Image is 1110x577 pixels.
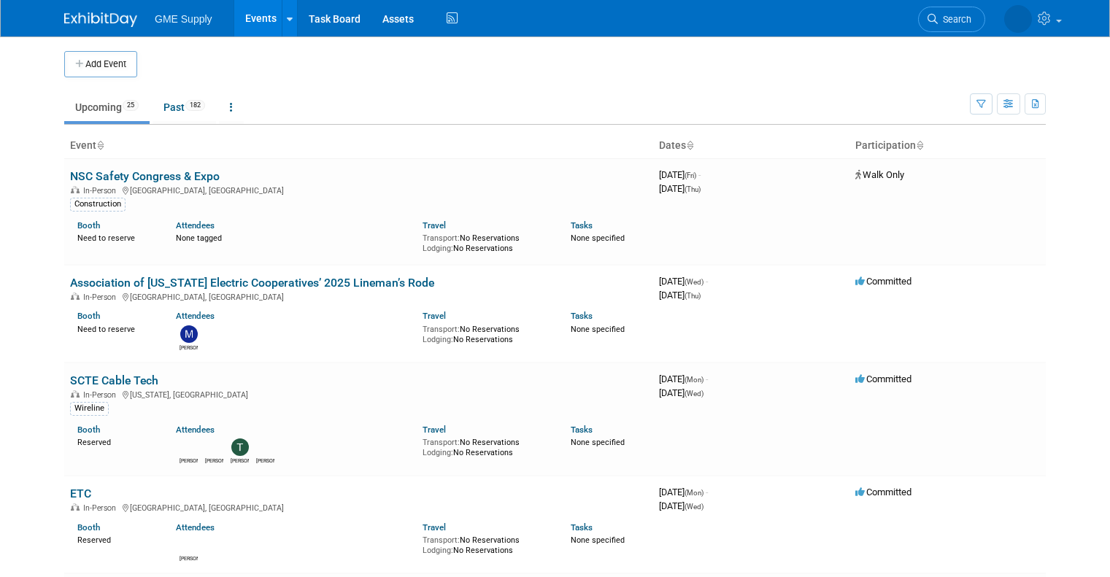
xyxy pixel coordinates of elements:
span: [DATE] [659,169,701,180]
span: In-Person [83,186,120,195]
div: Reserved [77,435,154,448]
a: Booth [77,311,100,321]
div: No Reservations No Reservations [423,435,549,457]
span: Transport: [423,325,460,334]
span: In-Person [83,390,120,400]
span: [DATE] [659,290,701,301]
img: In-Person Event [71,503,80,511]
span: Walk Only [855,169,904,180]
a: Attendees [176,425,215,435]
span: Lodging: [423,335,453,344]
div: Cody Sellers [180,456,198,465]
a: Booth [77,522,100,533]
a: Travel [423,522,446,533]
div: Construction [70,198,126,211]
div: Wireline [70,402,109,415]
a: Tasks [571,522,593,533]
a: Past182 [153,93,216,121]
a: Booth [77,425,100,435]
div: [US_STATE], [GEOGRAPHIC_DATA] [70,388,647,400]
a: Attendees [176,220,215,231]
span: (Mon) [685,489,704,497]
img: Scott Connor [180,536,198,554]
a: Sort by Start Date [686,139,693,151]
span: In-Person [83,503,120,513]
a: Attendees [176,522,215,533]
a: Sort by Event Name [96,139,104,151]
span: None specified [571,325,625,334]
a: NSC Safety Congress & Expo [70,169,220,183]
a: Tasks [571,311,593,321]
img: In-Person Event [71,293,80,300]
div: No Reservations No Reservations [423,322,549,344]
div: Reserved [77,533,154,546]
div: None tagged [176,231,412,244]
div: Richard Martire [205,456,223,465]
img: Cody Sellers [180,438,198,456]
span: Transport: [423,233,460,243]
span: (Wed) [685,503,704,511]
span: Committed [855,487,911,497]
a: Upcoming25 [64,93,150,121]
div: [GEOGRAPHIC_DATA], [GEOGRAPHIC_DATA] [70,290,647,302]
a: Travel [423,425,446,435]
span: GME Supply [155,13,212,25]
img: Richard Martire [206,438,223,456]
a: Booth [77,220,100,231]
span: [DATE] [659,500,704,511]
img: Mitch Gosney [180,325,198,343]
div: No Reservations No Reservations [423,231,549,253]
div: Dave Coble [256,456,274,465]
span: [DATE] [659,276,708,287]
img: ExhibitDay [64,12,137,27]
a: ETC [70,487,91,500]
span: Lodging: [423,448,453,457]
span: Committed [855,373,911,384]
th: Participation [849,133,1046,158]
span: Transport: [423,535,460,545]
a: Tasks [571,220,593,231]
div: Need to reserve [77,322,154,335]
span: [DATE] [659,487,708,497]
div: Todd Licence [231,456,249,465]
img: In-Person Event [71,390,80,398]
span: In-Person [83,293,120,302]
a: Search [918,7,985,32]
span: (Mon) [685,376,704,384]
a: SCTE Cable Tech [70,373,158,387]
th: Event [64,133,653,158]
span: (Fri) [685,171,696,179]
span: [DATE] [659,183,701,194]
span: [DATE] [659,373,708,384]
img: Amanda Riley [1004,5,1032,33]
span: (Thu) [685,185,701,193]
a: Association of [US_STATE] Electric Cooperatives’ 2025 Lineman’s Rode [70,276,434,290]
a: Tasks [571,425,593,435]
div: No Reservations No Reservations [423,533,549,555]
span: (Wed) [685,278,704,286]
img: In-Person Event [71,186,80,193]
span: - [706,487,708,497]
span: Search [938,14,971,25]
span: None specified [571,438,625,447]
a: Sort by Participation Type [916,139,923,151]
div: [GEOGRAPHIC_DATA], [GEOGRAPHIC_DATA] [70,501,647,513]
span: 182 [185,100,205,111]
span: Lodging: [423,546,453,555]
span: - [706,373,708,384]
span: Committed [855,276,911,287]
a: Attendees [176,311,215,321]
img: Dave Coble [257,438,274,456]
a: Travel [423,220,446,231]
span: - [698,169,701,180]
span: 25 [123,100,139,111]
img: Todd Licence [231,438,249,456]
span: None specified [571,535,625,545]
div: Need to reserve [77,231,154,244]
div: Scott Connor [180,554,198,562]
span: Lodging: [423,244,453,253]
span: - [706,276,708,287]
span: [DATE] [659,387,704,398]
span: None specified [571,233,625,243]
span: (Thu) [685,292,701,300]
